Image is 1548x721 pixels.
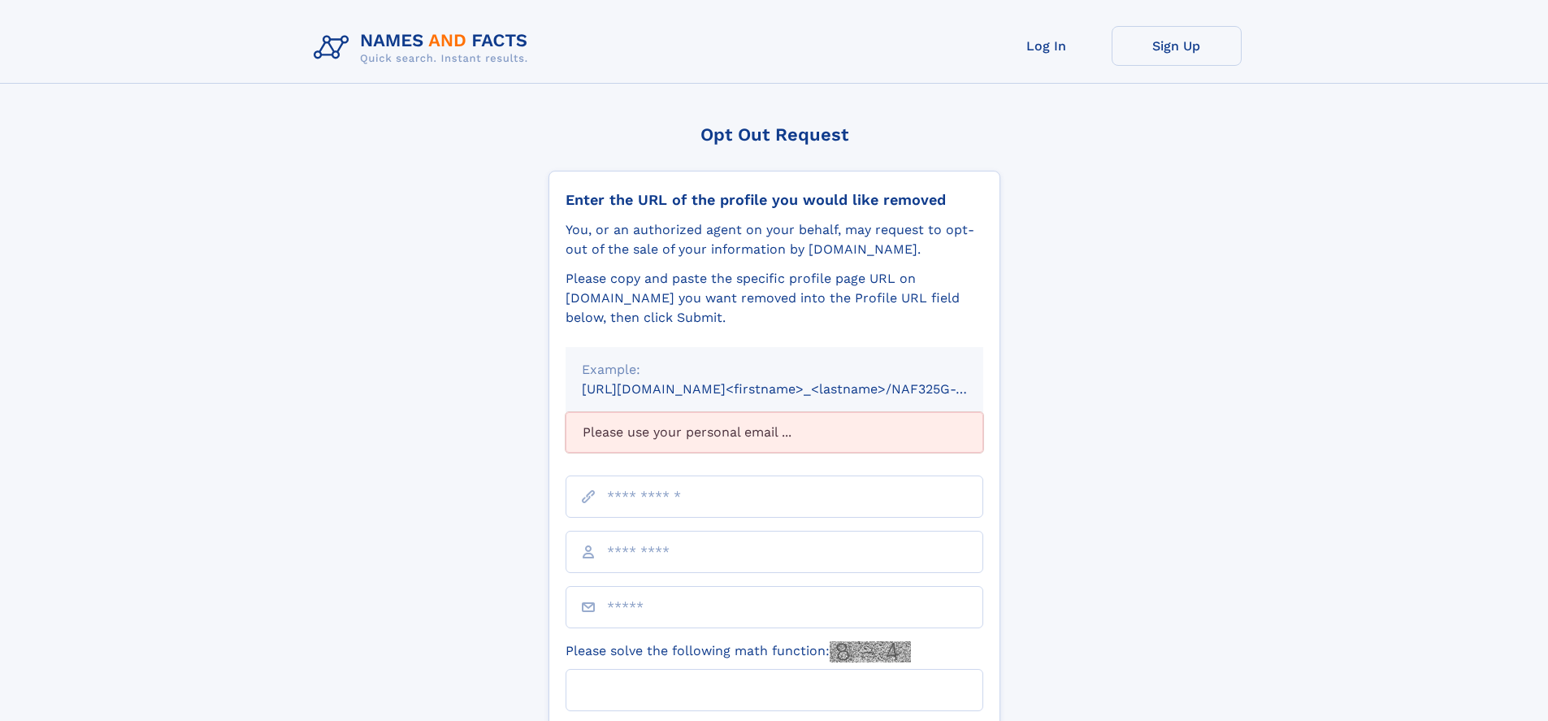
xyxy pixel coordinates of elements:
div: Enter the URL of the profile you would like removed [566,191,983,209]
a: Log In [982,26,1112,66]
div: You, or an authorized agent on your behalf, may request to opt-out of the sale of your informatio... [566,220,983,259]
small: [URL][DOMAIN_NAME]<firstname>_<lastname>/NAF325G-xxxxxxxx [582,381,1014,397]
a: Sign Up [1112,26,1242,66]
div: Example: [582,360,967,380]
div: Please use your personal email ... [566,412,983,453]
img: Logo Names and Facts [307,26,541,70]
div: Please copy and paste the specific profile page URL on [DOMAIN_NAME] you want removed into the Pr... [566,269,983,328]
label: Please solve the following math function: [566,641,911,662]
div: Opt Out Request [549,124,1000,145]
